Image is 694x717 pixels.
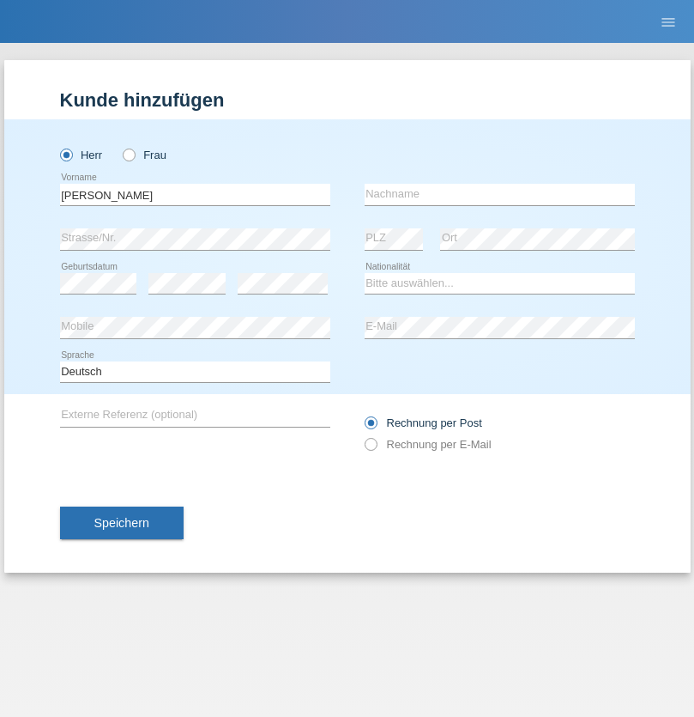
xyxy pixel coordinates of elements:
[365,438,376,459] input: Rechnung per E-Mail
[60,149,103,161] label: Herr
[94,516,149,530] span: Speichern
[60,507,184,539] button: Speichern
[660,14,677,31] i: menu
[365,416,482,429] label: Rechnung per Post
[123,149,134,160] input: Frau
[60,149,71,160] input: Herr
[60,89,635,111] h1: Kunde hinzufügen
[123,149,166,161] label: Frau
[365,416,376,438] input: Rechnung per Post
[365,438,492,451] label: Rechnung per E-Mail
[651,16,685,27] a: menu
